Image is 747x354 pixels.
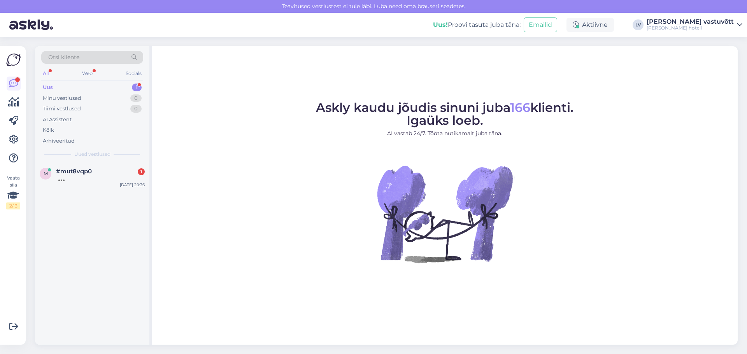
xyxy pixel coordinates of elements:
[74,151,110,158] span: Uued vestlused
[56,168,92,175] span: #mut8vqp0
[566,18,614,32] div: Aktiivne
[433,20,521,30] div: Proovi tasuta juba täna:
[524,17,557,32] button: Emailid
[43,126,54,134] div: Kõik
[6,174,20,209] div: Vaata siia
[316,129,573,138] p: AI vastab 24/7. Tööta nutikamalt juba täna.
[130,94,142,102] div: 0
[132,84,142,91] div: 1
[6,202,20,209] div: 2 / 3
[43,137,75,145] div: Arhiveeritud
[647,19,734,25] div: [PERSON_NAME] vastuvõtt
[633,19,644,30] div: LV
[43,84,53,91] div: Uus
[375,144,515,284] img: No Chat active
[44,171,48,176] span: m
[433,21,448,28] b: Uus!
[130,105,142,113] div: 0
[647,19,742,31] a: [PERSON_NAME] vastuvõtt[PERSON_NAME] hotell
[120,182,145,188] div: [DATE] 20:36
[510,100,530,115] span: 166
[6,52,21,67] img: Askly Logo
[316,100,573,128] span: Askly kaudu jõudis sinuni juba klienti. Igaüks loeb.
[81,68,94,78] div: Web
[124,68,143,78] div: Socials
[138,168,145,175] div: 1
[43,105,81,113] div: Tiimi vestlused
[647,25,734,31] div: [PERSON_NAME] hotell
[43,94,81,102] div: Minu vestlused
[48,53,79,61] span: Otsi kliente
[43,116,72,124] div: AI Assistent
[41,68,50,78] div: All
